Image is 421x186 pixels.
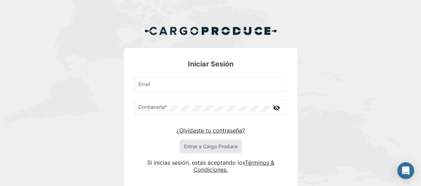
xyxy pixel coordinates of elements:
a: Términos & Condiciones. [194,159,274,173]
h3: Iniciar Sesión [135,59,286,69]
img: Cargo Produce Logo [144,22,277,39]
a: ¿Olvidaste tu contraseña? [176,127,245,134]
div: Abrir Intercom Messenger [397,162,414,179]
span: Si inicias sesión, estas aceptando los [147,159,245,166]
mat-icon: visibility_off [273,103,281,112]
